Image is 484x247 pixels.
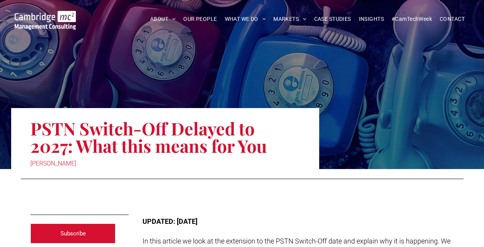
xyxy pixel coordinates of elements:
[310,13,355,25] a: CASE STUDIES
[30,119,300,155] h1: PSTN Switch-Off Delayed to 2027: What this means for You
[436,13,469,25] a: CONTACT
[270,13,310,25] a: MARKETS
[30,223,116,244] a: Subscribe
[179,13,221,25] a: OUR PEOPLE
[146,13,180,25] a: ABOUT
[30,158,300,169] div: [PERSON_NAME]
[355,13,388,25] a: INSIGHTS
[60,224,86,243] span: Subscribe
[142,217,198,225] span: UPDATED: [DATE]
[221,13,270,25] a: WHAT WE DO
[15,11,76,30] img: Cambridge MC Logo
[388,13,436,25] a: #CamTechWeek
